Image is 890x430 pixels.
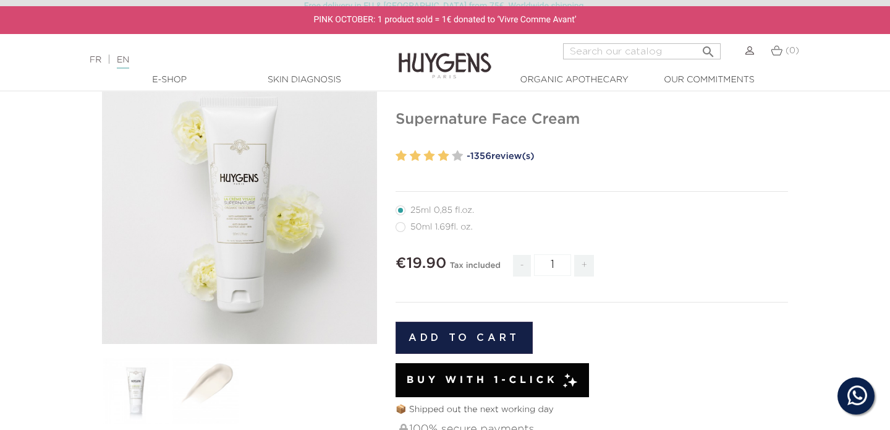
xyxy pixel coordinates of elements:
i:  [701,41,716,56]
div: | [83,53,362,67]
p: 📦 Shipped out the next working day [396,403,788,416]
a: FR [90,56,101,64]
div: Tax included [450,252,501,286]
label: 5 [452,147,463,165]
h1: Supernature Face Cream [396,111,788,129]
label: 25ml 0,85 fl.oz. [396,205,489,215]
button:  [697,40,719,56]
button: Add to cart [396,322,533,354]
span: + [574,255,594,277]
label: 4 [438,147,449,165]
a: EN [117,56,129,69]
a: -1356review(s) [467,147,788,166]
a: Skin Diagnosis [242,74,366,87]
label: 2 [410,147,421,165]
img: Huygens [399,33,491,80]
span: 1356 [470,152,491,161]
label: 1 [396,147,407,165]
label: 3 [424,147,435,165]
span: - [513,255,530,277]
input: Search [563,43,721,59]
span: (0) [786,46,799,55]
input: Quantity [534,254,571,276]
label: 50ml 1.69fl. oz. [396,222,488,232]
a: E-Shop [108,74,231,87]
span: €19.90 [396,256,446,271]
a: Our commitments [647,74,771,87]
a: Organic Apothecary [512,74,636,87]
